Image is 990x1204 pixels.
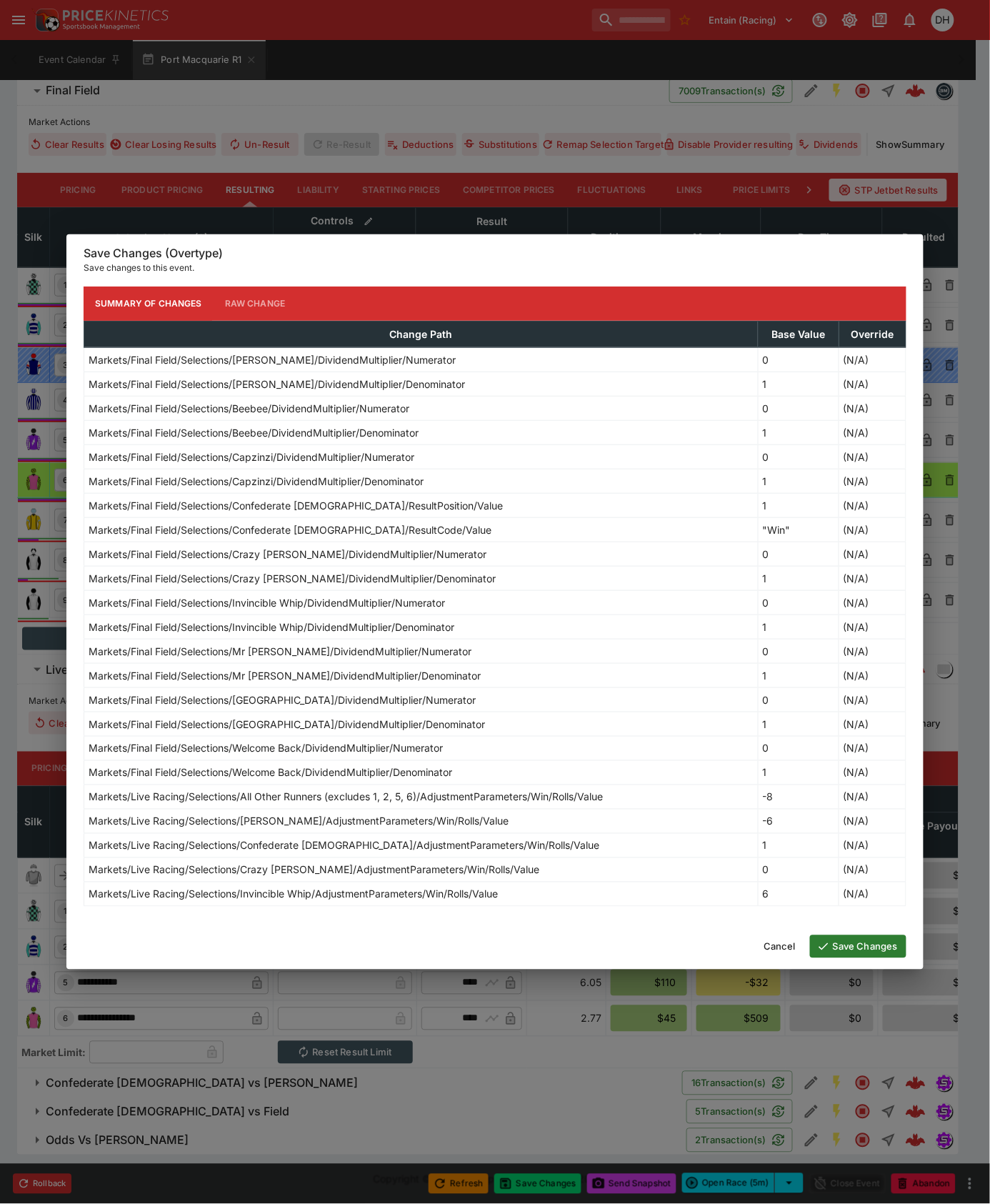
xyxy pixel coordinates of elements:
p: Markets/Live Racing/Selections/Confederate [DEMOGRAPHIC_DATA]/AdjustmentParameters/Win/Rolls/Value [89,838,599,853]
p: Markets/Final Field/Selections/Mr [PERSON_NAME]/DividendMultiplier/Denominator [89,668,481,683]
p: Save changes to this event. [84,261,906,275]
td: (N/A) [839,882,906,906]
p: Markets/Final Field/Selections/Crazy [PERSON_NAME]/DividendMultiplier/Numerator [89,547,486,562]
button: Summary of Changes [84,287,214,321]
td: 1 [758,615,839,639]
td: 1 [758,566,839,590]
p: Markets/Final Field/Selections/Confederate [DEMOGRAPHIC_DATA]/ResultCode/Value [89,522,491,537]
td: 1 [758,833,839,857]
td: (N/A) [839,420,906,444]
p: Markets/Live Racing/Selections/Invincible Whip/AdjustmentParameters/Win/Rolls/Value [89,887,498,902]
td: 0 [758,687,839,712]
td: 0 [758,736,839,760]
p: Markets/Live Racing/Selections/All Other Runners (excludes 1, 2, 5, 6)/AdjustmentParameters/Win/R... [89,790,603,805]
td: (N/A) [839,493,906,517]
th: Change Path [84,321,759,347]
p: Markets/Live Racing/Selections/[PERSON_NAME]/AdjustmentParameters/Win/Rolls/Value [89,814,509,829]
p: Markets/Final Field/Selections/[PERSON_NAME]/DividendMultiplier/Denominator [89,377,465,392]
td: (N/A) [839,566,906,590]
td: 1 [758,469,839,493]
td: 0 [758,639,839,663]
td: 1 [758,760,839,785]
p: Markets/Final Field/Selections/Mr [PERSON_NAME]/DividendMultiplier/Numerator [89,644,471,659]
td: (N/A) [839,517,906,542]
th: Base Value [758,321,839,347]
p: Markets/Final Field/Selections/Invincible Whip/DividendMultiplier/Denominator [89,620,454,635]
td: 1 [758,493,839,517]
td: (N/A) [839,712,906,736]
td: 1 [758,372,839,396]
td: 0 [758,590,839,615]
td: (N/A) [839,809,906,833]
p: Markets/Final Field/Selections/Welcome Back/DividendMultiplier/Numerator [89,741,443,756]
p: Markets/Final Field/Selections/Invincible Whip/DividendMultiplier/Numerator [89,595,445,610]
td: (N/A) [839,444,906,469]
td: (N/A) [839,833,906,857]
td: (N/A) [839,347,906,372]
td: 1 [758,712,839,736]
td: 0 [758,542,839,566]
button: Cancel [755,935,804,958]
button: Save Changes [810,935,906,958]
td: (N/A) [839,857,906,882]
td: (N/A) [839,590,906,615]
td: -8 [758,785,839,809]
p: Markets/Final Field/Selections/Beebee/DividendMultiplier/Numerator [89,401,409,416]
p: Markets/Final Field/Selections/Beebee/DividendMultiplier/Denominator [89,425,419,440]
td: (N/A) [839,639,906,663]
td: (N/A) [839,396,906,420]
p: Markets/Final Field/Selections/[GEOGRAPHIC_DATA]/DividendMultiplier/Numerator [89,692,476,707]
p: Markets/Final Field/Selections/Confederate [DEMOGRAPHIC_DATA]/ResultPosition/Value [89,498,503,513]
p: Markets/Live Racing/Selections/Crazy [PERSON_NAME]/AdjustmentParameters/Win/Rolls/Value [89,862,539,877]
td: (N/A) [839,760,906,785]
td: (N/A) [839,687,906,712]
p: Markets/Final Field/Selections/[PERSON_NAME]/DividendMultiplier/Numerator [89,352,456,367]
h6: Save Changes (Overtype) [84,246,906,261]
td: 0 [758,396,839,420]
td: "Win" [758,517,839,542]
td: 1 [758,663,839,687]
td: 0 [758,444,839,469]
td: (N/A) [839,542,906,566]
td: 0 [758,347,839,372]
p: Markets/Final Field/Selections/Welcome Back/DividendMultiplier/Denominator [89,765,452,780]
button: Raw Change [214,287,297,321]
td: (N/A) [839,372,906,396]
td: 1 [758,420,839,444]
p: Markets/Final Field/Selections/[GEOGRAPHIC_DATA]/DividendMultiplier/Denominator [89,717,485,732]
th: Override [839,321,906,347]
p: Markets/Final Field/Selections/Capzinzi/DividendMultiplier/Denominator [89,474,424,489]
td: -6 [758,809,839,833]
td: (N/A) [839,469,906,493]
td: (N/A) [839,785,906,809]
td: (N/A) [839,615,906,639]
td: (N/A) [839,663,906,687]
p: Markets/Final Field/Selections/Capzinzi/DividendMultiplier/Numerator [89,449,414,464]
td: 0 [758,857,839,882]
td: 6 [758,882,839,906]
p: Markets/Final Field/Selections/Crazy [PERSON_NAME]/DividendMultiplier/Denominator [89,571,496,586]
td: (N/A) [839,736,906,760]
